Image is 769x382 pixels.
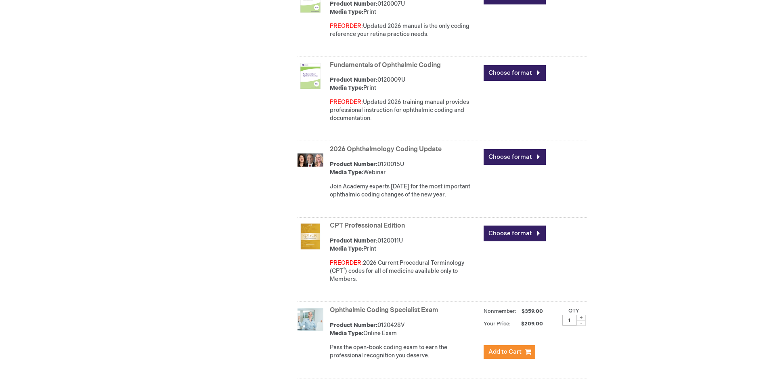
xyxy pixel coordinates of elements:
strong: Media Type: [330,330,363,337]
strong: Media Type: [330,84,363,91]
a: Choose format [484,226,546,241]
img: Fundamentals of Ophthalmic Coding [298,63,323,89]
a: Ophthalmic Coding Specialist Exam [330,306,438,314]
img: Ophthalmic Coding Specialist Exam [298,308,323,334]
strong: Product Number: [330,161,377,168]
strong: Product Number: [330,237,377,244]
a: Choose format [484,149,546,165]
div: 0120011U Print [330,237,480,253]
img: 2026 Ophthalmology Coding Update [298,147,323,173]
div: 0120015U Webinar [330,160,480,177]
sup: ® [343,267,345,272]
a: Fundamentals of Ophthalmic Coding [330,61,441,69]
strong: Media Type: [330,169,363,176]
strong: Product Number: [330,322,377,329]
div: 0120009U Print [330,76,480,92]
a: 2026 Ophthalmology Coding Update [330,146,442,153]
a: Choose format [484,65,546,81]
a: CPT Professional Edition [330,222,405,230]
span: $209.00 [512,321,544,327]
p: 2026 Current Procedural Terminology (CPT ) codes for all of medicine available only to Members. [330,259,480,283]
span: $359.00 [520,308,544,314]
font: PREORDER: [330,99,363,106]
p: Updated 2026 manual is the only coding reference your retina practice needs. [330,22,480,38]
strong: Nonmember: [484,306,516,317]
input: Qty [562,315,577,326]
strong: Product Number: [330,76,377,83]
img: CPT Professional Edition [298,224,323,249]
button: Add to Cart [484,345,535,359]
span: Add to Cart [488,348,522,356]
strong: Media Type: [330,8,363,15]
font: PREORDER: [330,260,363,266]
p: Updated 2026 training manual provides professional instruction for ophthalmic coding and document... [330,98,480,122]
p: Pass the open-book coding exam to earn the professional recognition you deserve. [330,344,480,360]
strong: Product Number: [330,0,377,7]
label: Qty [568,308,579,314]
strong: Media Type: [330,245,363,252]
div: Join Academy experts [DATE] for the most important ophthalmic coding changes of the new year. [330,183,480,199]
font: PREORDER: [330,23,363,30]
div: 0120428V Online Exam [330,321,480,338]
strong: Your Price: [484,321,511,327]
